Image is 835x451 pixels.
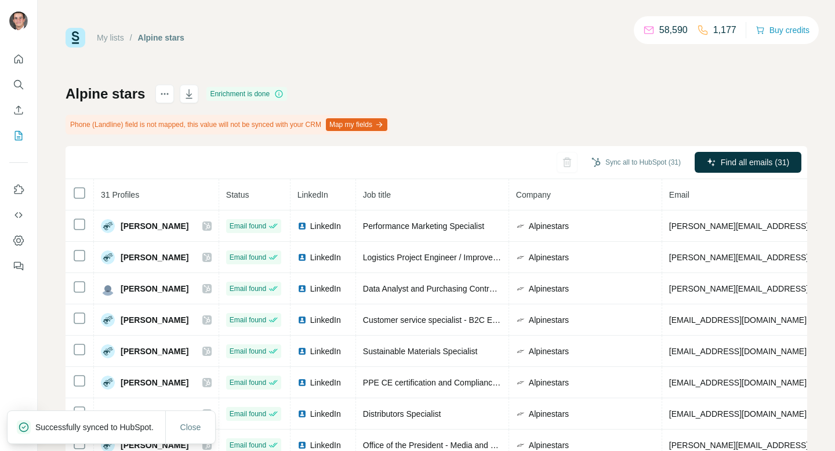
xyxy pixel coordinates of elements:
span: Alpinestars [529,377,569,388]
div: Alpine stars [138,32,184,43]
span: LinkedIn [310,439,341,451]
button: Close [172,417,209,438]
span: Alpinestars [529,283,569,294]
img: Avatar [101,407,115,421]
span: LinkedIn [310,314,341,326]
span: Company [516,190,551,199]
span: Logistics Project Engineer / Improvement Specialist [363,253,548,262]
button: Find all emails (31) [695,152,801,173]
span: Job title [363,190,391,199]
span: Email found [230,346,266,357]
img: Avatar [9,12,28,30]
img: company-logo [516,284,525,293]
span: Find all emails (31) [721,157,789,168]
span: 31 Profiles [101,190,139,199]
span: Alpinestars [529,220,569,232]
span: Email found [230,377,266,388]
button: Buy credits [756,22,809,38]
button: My lists [9,125,28,146]
span: [PERSON_NAME] [121,283,188,294]
button: actions [155,85,174,103]
p: 58,590 [659,23,688,37]
div: Enrichment is done [206,87,287,101]
img: Avatar [101,344,115,358]
img: LinkedIn logo [297,284,307,293]
button: Use Surfe on LinkedIn [9,179,28,200]
button: Search [9,74,28,95]
span: LinkedIn [310,345,341,357]
span: Email found [230,440,266,450]
button: Enrich CSV [9,100,28,121]
img: company-logo [516,315,525,325]
img: LinkedIn logo [297,315,307,325]
p: 1,177 [713,23,736,37]
button: Use Surfe API [9,205,28,225]
span: LinkedIn [297,190,328,199]
span: [PERSON_NAME] [121,377,188,388]
span: LinkedIn [310,408,341,420]
img: company-logo [516,221,525,231]
span: [PERSON_NAME] [121,314,188,326]
img: LinkedIn logo [297,441,307,450]
li: / [130,32,132,43]
img: LinkedIn logo [297,347,307,356]
button: Dashboard [9,230,28,251]
img: Avatar [101,250,115,264]
span: Close [180,421,201,433]
img: Avatar [101,219,115,233]
span: [PERSON_NAME] [121,345,188,357]
img: LinkedIn logo [297,378,307,387]
span: Email [669,190,689,199]
span: [EMAIL_ADDRESS][DOMAIN_NAME] [669,315,807,325]
button: Sync all to HubSpot (31) [583,154,689,171]
span: [PERSON_NAME] [121,220,188,232]
button: Map my fields [326,118,387,131]
a: My lists [97,33,124,42]
span: [EMAIL_ADDRESS][DOMAIN_NAME] [669,378,807,387]
img: LinkedIn logo [297,409,307,419]
span: [EMAIL_ADDRESS][DOMAIN_NAME] [669,347,807,356]
img: LinkedIn logo [297,253,307,262]
span: [PERSON_NAME] [121,408,188,420]
span: Email found [230,315,266,325]
span: Customer service specialist - B2C E-commerce [363,315,533,325]
span: Alpinestars [529,252,569,263]
span: Alpinestars [529,408,569,420]
span: LinkedIn [310,252,341,263]
img: company-logo [516,347,525,356]
img: company-logo [516,409,525,419]
span: Data Analyst and Purchasing Controlling [363,284,509,293]
span: LinkedIn [310,283,341,294]
span: Alpinestars [529,314,569,326]
span: [EMAIL_ADDRESS][DOMAIN_NAME] [669,409,807,419]
span: PPE CE certification and Compliance Specialist [363,378,534,387]
img: LinkedIn logo [297,221,307,231]
button: Feedback [9,256,28,277]
div: Phone (Landline) field is not mapped, this value will not be synced with your CRM [66,115,390,134]
img: Avatar [101,313,115,327]
span: Sustainable Materials Specialist [363,347,478,356]
span: Office of the President - Media and Communications [363,441,551,450]
h1: Alpine stars [66,85,145,103]
img: Surfe Logo [66,28,85,48]
span: Email found [230,283,266,294]
p: Successfully synced to HubSpot. [35,421,163,433]
span: Distributors Specialist [363,409,441,419]
span: Alpinestars [529,439,569,451]
img: company-logo [516,441,525,450]
img: Avatar [101,282,115,296]
span: Status [226,190,249,199]
span: Email found [230,409,266,419]
span: Email found [230,252,266,263]
span: [PERSON_NAME] [121,439,188,451]
span: Email found [230,221,266,231]
span: Performance Marketing Specialist [363,221,484,231]
span: LinkedIn [310,220,341,232]
img: company-logo [516,378,525,387]
span: LinkedIn [310,377,341,388]
button: Quick start [9,49,28,70]
span: [PERSON_NAME] [121,252,188,263]
img: Avatar [101,376,115,390]
span: Alpinestars [529,345,569,357]
img: company-logo [516,253,525,262]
